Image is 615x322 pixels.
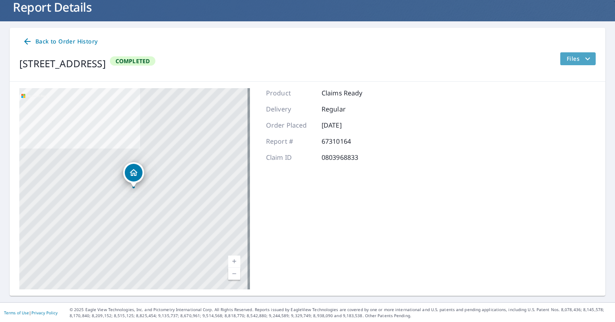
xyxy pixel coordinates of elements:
a: Current Level 17, Zoom In [228,256,240,268]
p: Claim ID [266,153,314,162]
span: Back to Order History [23,37,97,47]
span: Files [567,54,592,64]
div: [STREET_ADDRESS] [19,56,106,71]
p: © 2025 Eagle View Technologies, Inc. and Pictometry International Corp. All Rights Reserved. Repo... [70,307,611,319]
a: Terms of Use [4,310,29,316]
div: Dropped pin, building 1, Residential property, 921 Daffodil St Fountain, CO 80817 [123,162,144,187]
p: Report # [266,136,314,146]
a: Back to Order History [19,34,101,49]
p: 67310164 [322,136,370,146]
a: Current Level 17, Zoom Out [228,268,240,280]
p: | [4,310,58,315]
p: Claims Ready [322,88,370,98]
button: filesDropdownBtn-67310164 [560,52,596,65]
p: [DATE] [322,120,370,130]
p: 0803968833 [322,153,370,162]
span: Completed [111,57,155,65]
p: Delivery [266,104,314,114]
a: Privacy Policy [31,310,58,316]
p: Regular [322,104,370,114]
p: Product [266,88,314,98]
p: Order Placed [266,120,314,130]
